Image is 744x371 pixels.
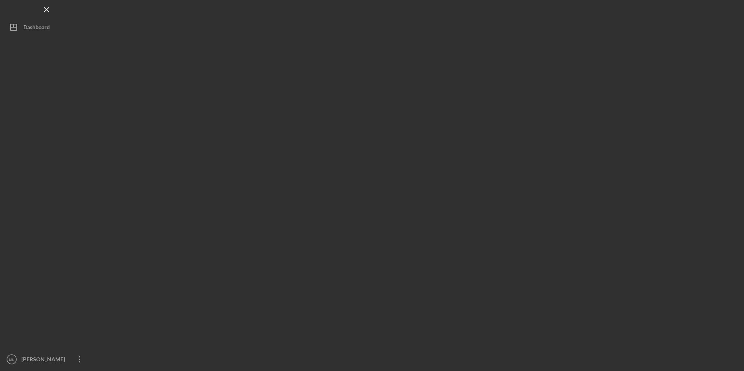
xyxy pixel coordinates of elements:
[19,352,70,369] div: [PERSON_NAME]
[4,19,89,35] button: Dashboard
[9,357,14,362] text: ML
[23,19,50,37] div: Dashboard
[4,352,89,367] button: ML[PERSON_NAME]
